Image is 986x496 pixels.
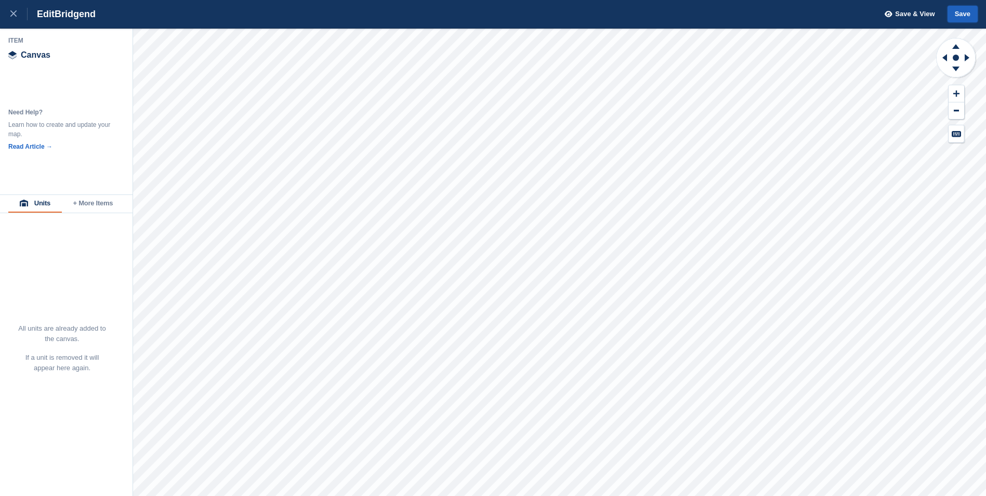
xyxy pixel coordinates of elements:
[18,323,107,344] p: All units are already added to the canvas.
[8,120,112,139] div: Learn how to create and update your map.
[8,51,17,59] img: canvas-icn.9d1aba5b.svg
[21,51,50,59] span: Canvas
[948,6,978,23] button: Save
[879,6,935,23] button: Save & View
[62,195,124,213] button: + More Items
[949,102,964,120] button: Zoom Out
[949,85,964,102] button: Zoom In
[8,195,62,213] button: Units
[8,36,125,45] div: Item
[18,353,107,373] p: If a unit is removed it will appear here again.
[28,8,96,20] div: Edit Bridgend
[895,9,935,19] span: Save & View
[949,125,964,142] button: Keyboard Shortcuts
[8,143,52,150] a: Read Article →
[8,108,112,117] div: Need Help?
